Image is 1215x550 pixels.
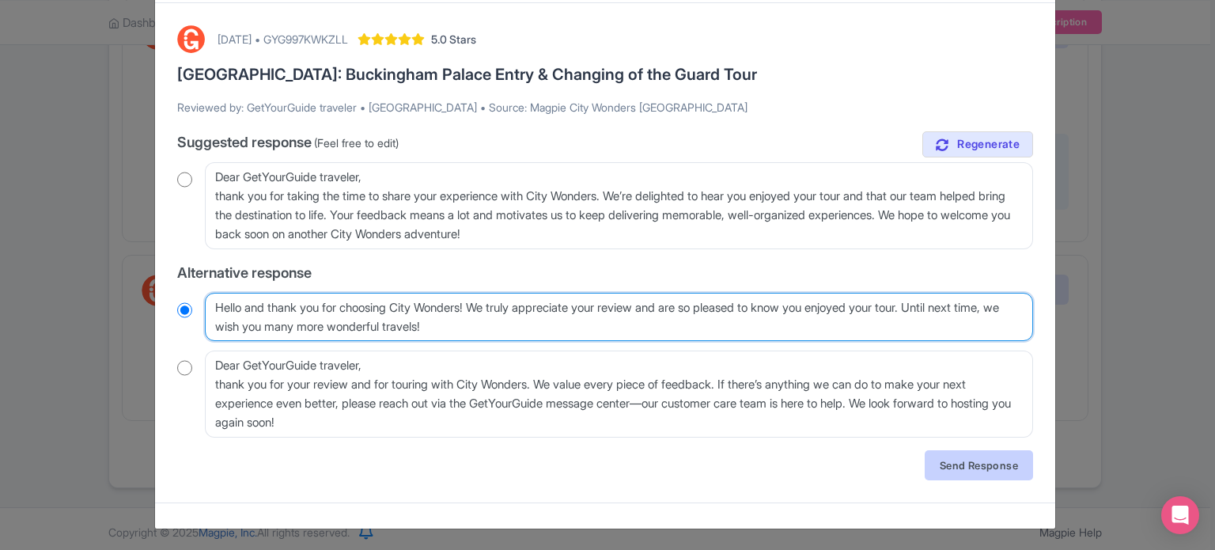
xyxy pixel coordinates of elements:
[177,134,312,150] span: Suggested response
[925,450,1033,480] a: Send Response
[177,99,1033,116] p: Reviewed by: GetYourGuide traveler • [GEOGRAPHIC_DATA] • Source: Magpie City Wonders [GEOGRAPHIC_...
[177,66,1033,83] h3: [GEOGRAPHIC_DATA]: Buckingham Palace Entry & Changing of the Guard Tour
[177,264,312,281] span: Alternative response
[1161,496,1199,534] div: Open Intercom Messenger
[177,25,205,53] img: GetYourGuide Logo
[431,31,476,47] span: 5.0 Stars
[957,137,1020,152] span: Regenerate
[922,131,1033,157] a: Regenerate
[205,293,1033,342] textarea: Hello and thank you for choosing City Wonders! We truly appreciate your review and are so pleased...
[218,31,348,47] div: [DATE] • GYG997KWKZLL
[205,351,1033,438] textarea: Dear GetYourGuide traveler, thank you for your review and for touring with City Wonders. We value...
[314,136,399,150] span: (Feel free to edit)
[205,162,1033,249] textarea: Dear GetYourGuide traveler, thank you for taking the time to share your experience with City Wond...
